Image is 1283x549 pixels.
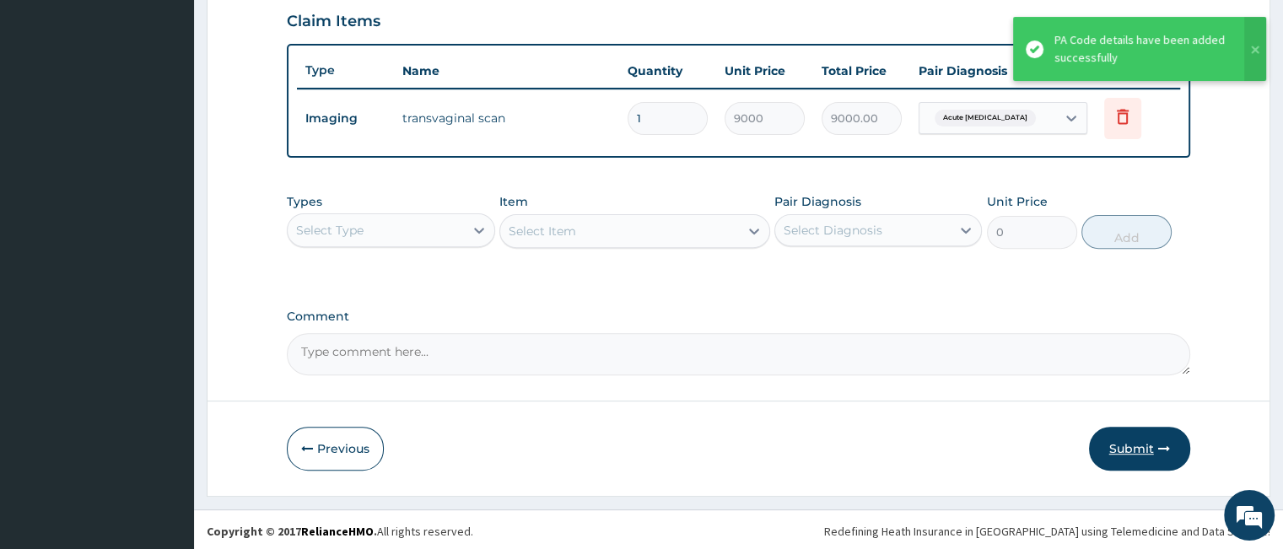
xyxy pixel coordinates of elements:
[716,54,813,88] th: Unit Price
[619,54,716,88] th: Quantity
[287,195,322,209] label: Types
[277,8,317,49] div: Minimize live chat window
[301,524,374,539] a: RelianceHMO
[287,427,384,471] button: Previous
[824,523,1270,540] div: Redefining Heath Insurance in [GEOGRAPHIC_DATA] using Telemedicine and Data Science!
[910,54,1096,88] th: Pair Diagnosis
[287,309,1189,324] label: Comment
[297,55,394,86] th: Type
[394,54,618,88] th: Name
[935,110,1036,126] span: Acute [MEDICAL_DATA]
[784,222,882,239] div: Select Diagnosis
[88,94,283,116] div: Chat with us now
[1054,31,1228,67] div: PA Code details have been added successfully
[987,193,1048,210] label: Unit Price
[98,166,233,336] span: We're online!
[1081,215,1172,249] button: Add
[394,101,618,135] td: transvaginal scan
[296,222,364,239] div: Select Type
[207,524,377,539] strong: Copyright © 2017 .
[287,13,380,31] h3: Claim Items
[499,193,528,210] label: Item
[8,368,321,427] textarea: Type your message and hit 'Enter'
[31,84,68,126] img: d_794563401_company_1708531726252_794563401
[813,54,910,88] th: Total Price
[1089,427,1190,471] button: Submit
[774,193,861,210] label: Pair Diagnosis
[297,103,394,134] td: Imaging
